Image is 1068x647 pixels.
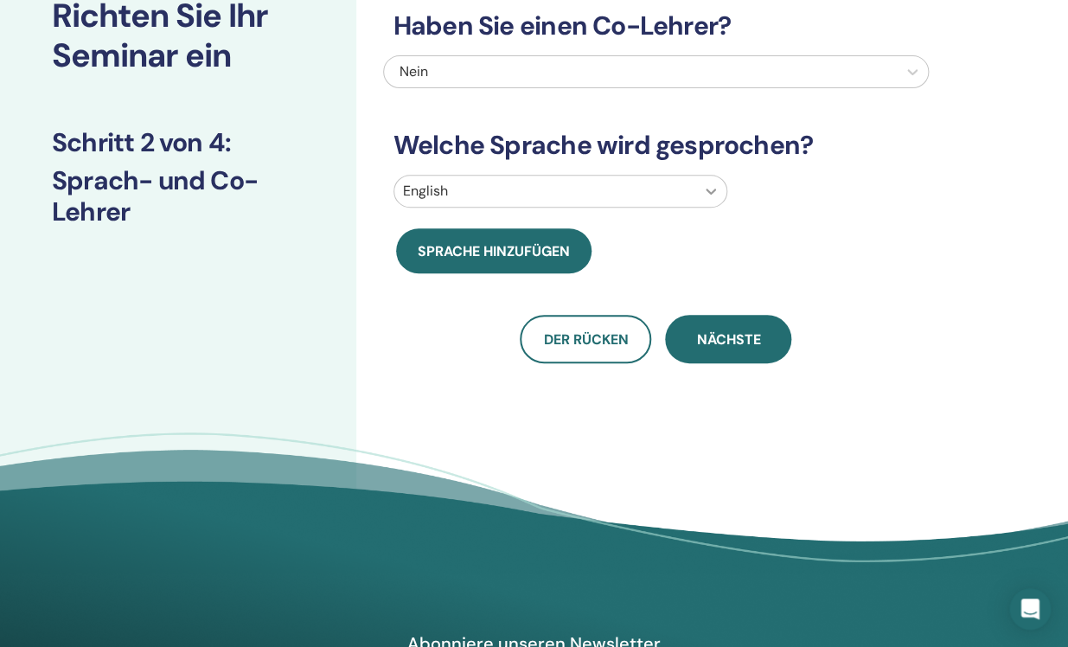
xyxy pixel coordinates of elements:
span: Sprache hinzufügen [418,242,570,260]
span: Nächste [696,330,760,349]
h3: Schritt 2 von 4 : [52,127,304,158]
button: Sprache hinzufügen [396,228,592,273]
h3: Haben Sie einen Co-Lehrer? [383,10,929,42]
span: Der Rücken [543,330,628,349]
div: Open Intercom Messenger [1009,588,1051,630]
button: Nächste [665,315,791,363]
h3: Sprach- und Co-Lehrer [52,165,304,227]
h3: Welche Sprache wird gesprochen? [383,130,929,161]
span: Nein [400,62,428,80]
button: Der Rücken [520,315,651,363]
